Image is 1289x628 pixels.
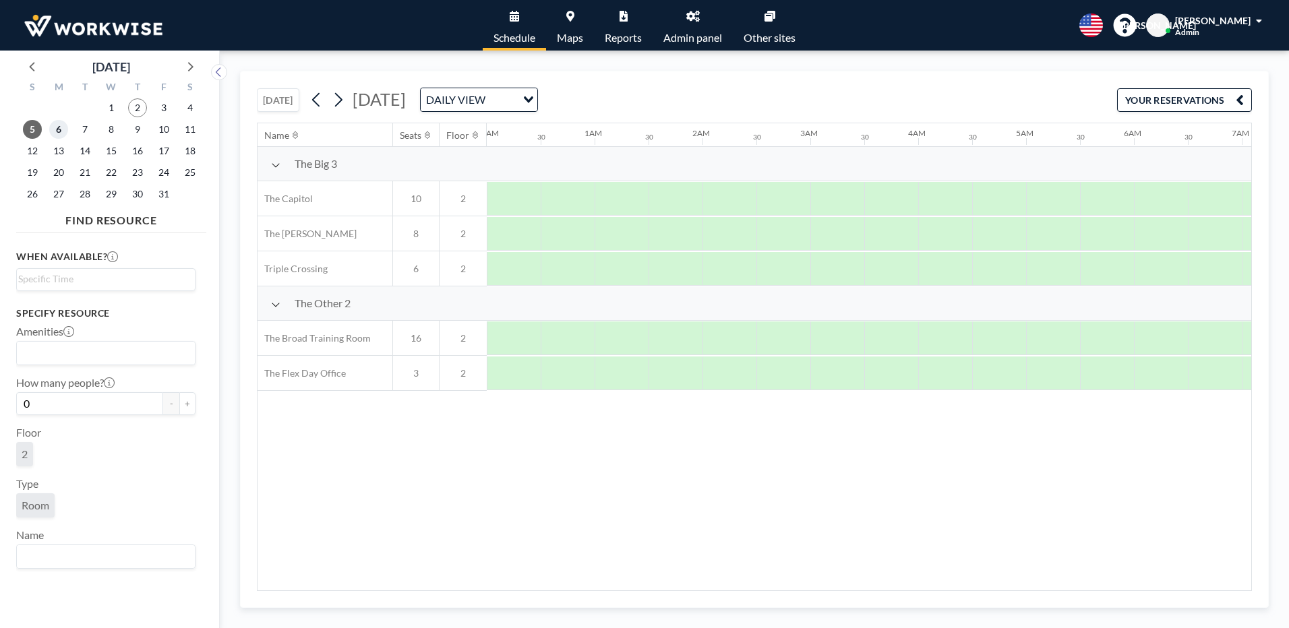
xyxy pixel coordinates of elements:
label: Amenities [16,325,74,338]
button: - [163,392,179,415]
span: Monday, October 6, 2025 [49,120,68,139]
div: F [150,80,177,97]
span: Sunday, October 5, 2025 [23,120,42,139]
span: Friday, October 17, 2025 [154,142,173,160]
button: YOUR RESERVATIONS [1117,88,1252,112]
span: Thursday, October 9, 2025 [128,120,147,139]
span: Reports [605,32,642,43]
span: The Flex Day Office [258,367,346,379]
span: Thursday, October 2, 2025 [128,98,147,117]
span: Sunday, October 12, 2025 [23,142,42,160]
span: 3 [393,367,439,379]
div: [DATE] [92,57,130,76]
label: Type [16,477,38,491]
span: Maps [557,32,583,43]
span: Wednesday, October 22, 2025 [102,163,121,182]
span: 2 [22,447,28,460]
span: Admin [1175,27,1199,37]
span: Wednesday, October 29, 2025 [102,185,121,203]
div: M [46,80,72,97]
span: Monday, October 27, 2025 [49,185,68,203]
span: The Broad Training Room [258,332,371,344]
span: Thursday, October 16, 2025 [128,142,147,160]
img: organization-logo [22,12,165,39]
div: 30 [753,133,761,142]
span: 2 [440,367,487,379]
div: T [72,80,98,97]
span: Saturday, October 11, 2025 [181,120,200,139]
span: Thursday, October 23, 2025 [128,163,147,182]
span: 2 [440,228,487,240]
div: 30 [861,133,869,142]
div: 4AM [908,128,926,138]
div: S [20,80,46,97]
div: Seats [400,129,421,142]
span: Thursday, October 30, 2025 [128,185,147,203]
span: 10 [393,193,439,205]
input: Search for option [489,91,515,108]
span: 2 [440,332,487,344]
span: Saturday, October 18, 2025 [181,142,200,160]
div: 30 [537,133,545,142]
div: T [124,80,150,97]
span: Sunday, October 19, 2025 [23,163,42,182]
button: + [179,392,196,415]
input: Search for option [18,548,187,565]
label: Floor [16,426,41,439]
span: Schedule [493,32,535,43]
span: Saturday, October 4, 2025 [181,98,200,117]
span: Triple Crossing [258,263,328,275]
span: Friday, October 31, 2025 [154,185,173,203]
span: Sunday, October 26, 2025 [23,185,42,203]
span: [PERSON_NAME] [1175,15,1251,26]
div: 30 [645,133,653,142]
span: Friday, October 10, 2025 [154,120,173,139]
div: W [98,80,125,97]
span: Admin panel [663,32,722,43]
span: Room [22,499,49,511]
label: How many people? [16,376,115,389]
span: 8 [393,228,439,240]
div: Search for option [421,88,537,111]
span: The Capitol [258,193,313,205]
div: S [177,80,203,97]
h4: FIND RESOURCE [16,208,206,227]
button: [DATE] [257,88,299,112]
span: The [PERSON_NAME] [258,228,357,240]
div: 7AM [1232,128,1249,138]
input: Search for option [18,344,187,362]
span: Wednesday, October 15, 2025 [102,142,121,160]
span: Monday, October 13, 2025 [49,142,68,160]
div: Floor [446,129,469,142]
label: Name [16,528,44,542]
div: 1AM [584,128,602,138]
span: 6 [393,263,439,275]
span: Saturday, October 25, 2025 [181,163,200,182]
span: Other sites [744,32,796,43]
div: 30 [1077,133,1085,142]
div: 6AM [1124,128,1141,138]
span: Friday, October 24, 2025 [154,163,173,182]
div: 30 [1185,133,1193,142]
span: [PERSON_NAME] [1120,20,1196,32]
span: Wednesday, October 1, 2025 [102,98,121,117]
input: Search for option [18,272,187,286]
span: Tuesday, October 28, 2025 [76,185,94,203]
span: The Big 3 [295,157,337,170]
h3: Specify resource [16,307,196,319]
div: 12AM [477,128,499,138]
span: DAILY VIEW [423,91,488,108]
span: [DATE] [353,89,406,109]
span: The Other 2 [295,296,351,310]
span: Tuesday, October 21, 2025 [76,163,94,182]
span: 16 [393,332,439,344]
span: Friday, October 3, 2025 [154,98,173,117]
div: Search for option [17,269,195,289]
span: Tuesday, October 14, 2025 [76,142,94,160]
div: Search for option [17,545,195,568]
span: Wednesday, October 8, 2025 [102,120,121,139]
div: 5AM [1016,128,1033,138]
div: 30 [969,133,977,142]
div: Name [264,129,289,142]
div: 3AM [800,128,818,138]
